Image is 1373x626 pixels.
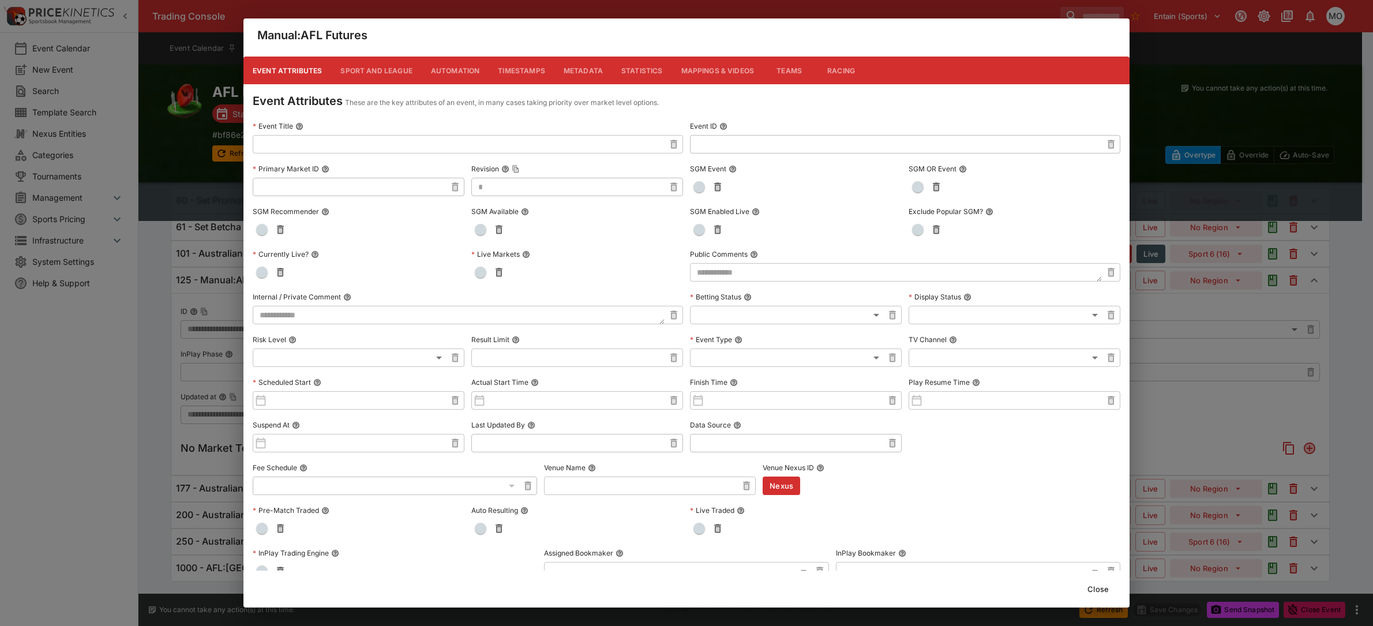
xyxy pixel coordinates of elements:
[672,57,764,84] button: Mappings & Videos
[898,549,906,557] button: InPlay Bookmaker
[501,165,509,173] button: RevisionCopy To Clipboard
[471,377,528,387] p: Actual Start Time
[288,336,297,344] button: Risk Level
[527,421,535,429] button: Last Updated By
[612,57,672,84] button: Statistics
[949,336,957,344] button: TV Channel
[522,250,530,258] button: Live Markets
[690,335,732,344] p: Event Type
[690,292,741,302] p: Betting Status
[345,97,659,108] p: These are the key attributes of an event, in many cases taking priority over market level options.
[299,464,307,472] button: Fee Schedule
[313,378,321,387] button: Scheduled Start
[253,377,311,387] p: Scheduled Start
[321,208,329,216] button: SGM Recommender
[253,548,329,558] p: InPlay Trading Engine
[909,335,947,344] p: TV Channel
[985,208,993,216] button: Exclude Popular SGM?
[471,420,525,430] p: Last Updated By
[471,164,499,174] p: Revision
[531,378,539,387] button: Actual Start Time
[690,377,727,387] p: Finish Time
[292,421,300,429] button: Suspend At
[690,121,717,131] p: Event ID
[343,293,351,301] button: Internal / Private Comment
[253,292,341,302] p: Internal / Private Comment
[616,549,624,557] button: Assigned Bookmaker
[257,28,367,43] h4: Manual:AFL Futures
[253,164,319,174] p: Primary Market ID
[471,207,519,216] p: SGM Available
[295,122,303,130] button: Event Title
[253,463,297,473] p: Fee Schedule
[690,505,734,515] p: Live Traded
[243,57,331,84] button: Event Attributes
[471,505,518,515] p: Auto Resulting
[512,336,520,344] button: Result Limit
[554,57,612,84] button: Metadata
[253,93,343,108] h4: Event Attributes
[959,165,967,173] button: SGM OR Event
[471,335,509,344] p: Result Limit
[321,507,329,515] button: Pre-Match Traded
[253,121,293,131] p: Event Title
[253,207,319,216] p: SGM Recommender
[816,464,824,472] button: Venue Nexus ID
[744,293,752,301] button: Betting Status
[512,165,520,173] button: Copy To Clipboard
[690,249,748,259] p: Public Comments
[690,207,749,216] p: SGM Enabled Live
[253,420,290,430] p: Suspend At
[253,505,319,515] p: Pre-Match Traded
[836,548,896,558] p: InPlay Bookmaker
[588,464,596,472] button: Venue Name
[909,164,956,174] p: SGM OR Event
[311,250,319,258] button: Currently Live?
[253,249,309,259] p: Currently Live?
[763,477,800,495] button: Nexus
[690,420,731,430] p: Data Source
[909,207,983,216] p: Exclude Popular SGM?
[763,463,814,473] p: Venue Nexus ID
[471,249,520,259] p: Live Markets
[544,548,613,558] p: Assigned Bookmaker
[909,377,970,387] p: Play Resume Time
[815,57,867,84] button: Racing
[963,293,971,301] button: Display Status
[489,57,554,84] button: Timestamps
[972,378,980,387] button: Play Resume Time
[1081,580,1116,598] button: Close
[422,57,489,84] button: Automation
[321,165,329,173] button: Primary Market ID
[544,463,586,473] p: Venue Name
[752,208,760,216] button: SGM Enabled Live
[734,336,742,344] button: Event Type
[750,250,758,258] button: Public Comments
[737,507,745,515] button: Live Traded
[520,507,528,515] button: Auto Resulting
[763,57,815,84] button: Teams
[730,378,738,387] button: Finish Time
[331,57,421,84] button: Sport and League
[253,335,286,344] p: Risk Level
[719,122,727,130] button: Event ID
[733,421,741,429] button: Data Source
[331,549,339,557] button: InPlay Trading Engine
[729,165,737,173] button: SGM Event
[521,208,529,216] button: SGM Available
[690,164,726,174] p: SGM Event
[909,292,961,302] p: Display Status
